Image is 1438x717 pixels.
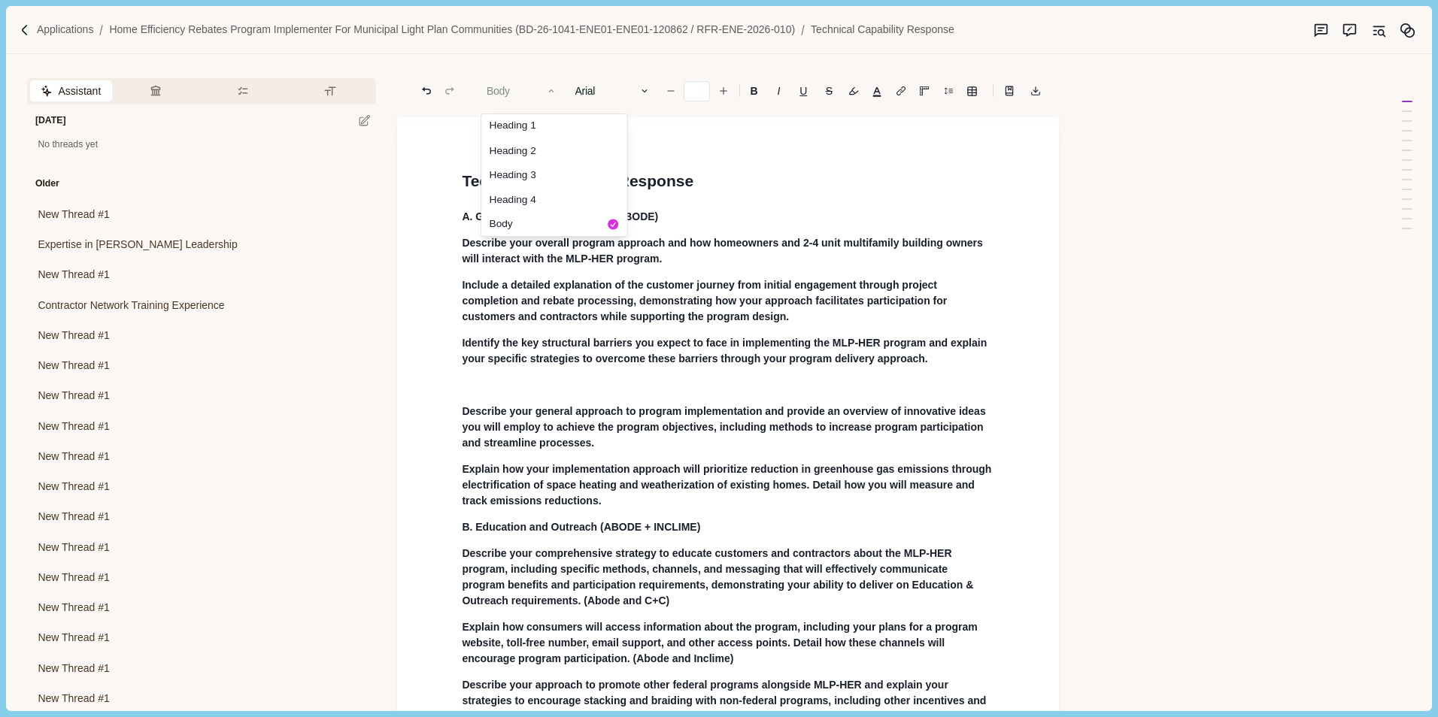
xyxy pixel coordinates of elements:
[811,22,954,38] a: Technical Capability Response
[38,691,109,706] span: New Thread #1
[109,22,795,38] a: Home Efficiency Rebates Program Implementer for Municipal Light Plan Communities (BD-26-1041-ENE0...
[38,358,109,374] span: New Thread #1
[38,509,109,525] span: New Thread #1
[38,661,109,676] span: New Thread #1
[1025,80,1046,101] button: Export to docx
[27,104,65,138] div: [DATE]
[462,210,658,222] span: A. General Delivery Approach (ABODE)
[462,337,990,365] span: Identify the key structural barriers you expect to face in implementing the MLP-HER program and e...
[439,80,460,101] button: Redo
[18,23,32,37] img: Forward slash icon
[462,237,985,265] span: Describe your overall program approach and how homeowners and 2-4 unit multifamily building owner...
[462,547,976,607] span: Describe your comprehensive strategy to educate customers and contractors about the MLP-HER progr...
[462,279,950,322] span: Include a detailed explanation of the customer journey from initial engagement through project co...
[713,80,734,101] button: Increase font size
[38,540,109,555] span: New Thread #1
[795,23,811,37] img: Forward slash icon
[481,138,626,163] button: Heading 2
[38,479,109,495] span: New Thread #1
[890,80,912,101] button: Line height
[38,630,109,646] span: New Thread #1
[462,463,994,507] span: Explain how your implementation approach will prioritize reduction in greenhouse gas emissions th...
[27,138,376,152] div: No threads yet
[27,167,59,201] div: Older
[38,449,109,464] span: New Thread #1
[768,80,789,101] button: I
[481,212,626,236] button: Body
[751,86,758,96] b: B
[38,570,109,585] span: New Thread #1
[818,80,840,101] button: S
[462,521,700,533] span: B. Education and Outreach (ABODE + INCLIME)
[660,80,681,101] button: Decrease font size
[792,80,815,101] button: U
[742,80,766,101] button: B
[38,328,109,343] span: New Thread #1
[826,86,833,96] s: S
[38,267,109,283] span: New Thread #1
[38,207,109,222] span: New Thread #1
[38,298,224,313] span: Contractor Network Training Experience
[38,419,109,434] span: New Thread #1
[37,22,94,38] a: Applications
[999,80,1020,101] button: Line height
[93,23,109,37] img: Forward slash icon
[481,114,626,138] button: Heading 1
[462,172,693,189] span: Technical Capability Response
[799,86,807,96] u: U
[481,188,626,213] button: Heading 4
[38,600,109,616] span: New Thread #1
[914,80,935,101] button: Adjust margins
[38,388,109,404] span: New Thread #1
[58,83,101,99] span: Assistant
[38,237,237,253] span: Expertise in [PERSON_NAME] Leadership
[938,80,959,101] button: Line height
[961,80,982,101] button: Line height
[462,621,980,664] span: Explain how consumers will access information about the program, including your plans for a progr...
[416,80,437,101] button: Undo
[778,86,781,96] i: I
[462,405,988,449] span: Describe your general approach to program implementation and provide an overview of innovative id...
[481,163,626,188] button: Heading 3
